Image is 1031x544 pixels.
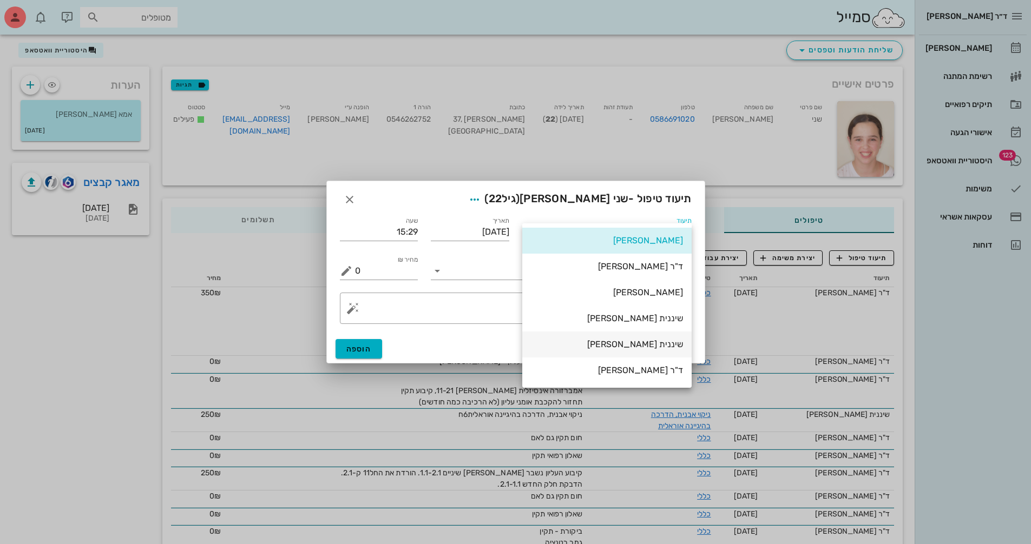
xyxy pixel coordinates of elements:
div: [PERSON_NAME] [531,235,683,246]
button: מחיר ₪ appended action [340,264,353,277]
div: שיננית [PERSON_NAME] [531,339,683,349]
div: [PERSON_NAME] [531,287,683,297]
label: תאריך [492,217,509,225]
span: 22 [489,192,502,205]
div: תיעוד[PERSON_NAME] [522,223,692,241]
div: ד"ר [PERSON_NAME] [531,261,683,271]
div: שיננית [PERSON_NAME] [531,313,683,323]
div: ד"ר [PERSON_NAME] [531,365,683,375]
button: הוספה [336,339,383,359]
span: (גיל ) [484,192,520,205]
span: תיעוד טיפול - [465,190,691,209]
label: תיעוד [677,217,692,225]
label: מחיר ₪ [398,256,418,264]
span: הוספה [346,344,372,354]
span: שני [PERSON_NAME] [520,192,628,205]
label: שעה [406,217,418,225]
